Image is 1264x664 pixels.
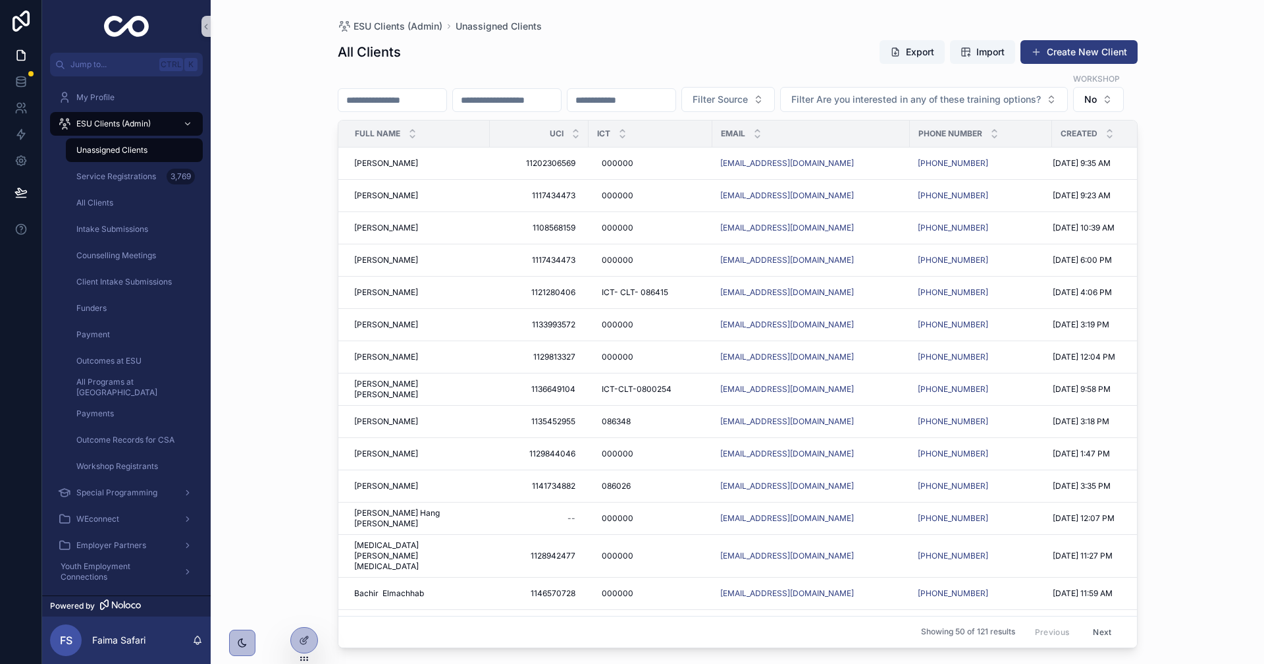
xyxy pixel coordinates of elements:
span: Import [976,45,1005,59]
a: 1133993572 [498,314,581,335]
span: [PERSON_NAME] [PERSON_NAME] [354,379,482,400]
a: [EMAIL_ADDRESS][DOMAIN_NAME] [720,255,902,265]
a: [DATE] 1:47 PM [1053,449,1173,459]
a: [EMAIL_ADDRESS][DOMAIN_NAME] [720,384,854,395]
a: [PHONE_NUMBER] [918,513,1044,524]
a: [DATE] 3:19 PM [1053,319,1173,330]
a: [PHONE_NUMBER] [918,588,988,599]
a: [PHONE_NUMBER] [918,481,988,491]
a: 000000 [596,508,704,529]
span: [DATE] 11:59 AM [1053,588,1113,599]
a: ICT- CLT- 086415 [596,282,704,303]
a: [PERSON_NAME] [354,223,482,233]
a: Employer Partners [50,534,203,557]
span: ICT-CLT-0800254 [602,384,671,395]
button: Select Button [1073,87,1124,112]
a: [EMAIL_ADDRESS][DOMAIN_NAME] [720,190,902,201]
a: 1121280406 [498,282,581,303]
a: [PHONE_NUMBER] [918,319,988,330]
span: [PERSON_NAME] [354,449,418,459]
span: 000000 [602,588,633,599]
div: scrollable content [42,76,211,595]
button: Create New Client [1020,40,1138,64]
a: All Programs at [GEOGRAPHIC_DATA] [66,375,203,399]
a: [EMAIL_ADDRESS][DOMAIN_NAME] [720,588,902,599]
a: -- [498,508,581,529]
button: Select Button [681,87,775,112]
span: Filter Source [693,93,748,106]
a: [PHONE_NUMBER] [918,223,1044,233]
span: 086026 [602,481,631,491]
a: Workshop Registrants [66,455,203,478]
span: [DATE] 10:39 AM [1053,223,1115,233]
a: [DATE] 9:35 AM [1053,158,1173,169]
span: 1117434473 [503,255,575,265]
a: [EMAIL_ADDRESS][DOMAIN_NAME] [720,158,902,169]
a: [PHONE_NUMBER] [918,416,1044,427]
span: 000000 [602,319,633,330]
a: 086348 [596,411,704,432]
span: 1133993572 [503,319,575,330]
span: Showing 50 of 121 results [921,627,1015,638]
span: [DATE] 3:18 PM [1053,416,1109,427]
a: [DATE] 3:18 PM [1053,416,1173,427]
a: [EMAIL_ADDRESS][DOMAIN_NAME] [720,551,902,561]
span: All Clients [76,198,113,208]
a: [PHONE_NUMBER] [918,158,1044,169]
a: ESU Clients (Admin) [338,20,442,33]
span: Counselling Meetings [76,250,156,261]
a: [DATE] 11:59 AM [1053,588,1173,599]
span: No [1084,93,1097,106]
span: 11202306569 [503,158,575,169]
a: My Profile [50,86,203,109]
a: [EMAIL_ADDRESS][DOMAIN_NAME] [720,481,854,491]
a: [DATE] 3:35 PM [1053,481,1173,491]
a: [DATE] 12:04 PM [1053,352,1173,362]
span: Filter Are you interested in any of these training options? [791,93,1041,106]
span: [DATE] 9:35 AM [1053,158,1111,169]
span: [PERSON_NAME] [354,223,418,233]
span: Youth Employment Connections [61,561,172,582]
span: [PERSON_NAME] [354,255,418,265]
div: -- [567,513,575,524]
a: 1129813327 [498,346,581,368]
a: 1146570728 [498,583,581,604]
span: UCI [550,128,564,139]
a: Unassigned Clients [456,20,542,33]
span: Funders [76,303,107,314]
a: [MEDICAL_DATA][PERSON_NAME][MEDICAL_DATA] [354,540,482,572]
span: 1117434473 [503,190,575,201]
a: [EMAIL_ADDRESS][DOMAIN_NAME] [720,287,854,298]
a: [EMAIL_ADDRESS][DOMAIN_NAME] [720,319,854,330]
a: Payments [66,402,203,426]
a: [PERSON_NAME] [354,255,482,265]
a: ESU Clients (Admin) [50,112,203,136]
button: Select Button [780,87,1068,112]
a: [PHONE_NUMBER] [918,190,988,201]
span: 000000 [602,190,633,201]
a: 1136649104 [498,379,581,400]
span: 1146570728 [503,588,575,599]
span: [DATE] 3:19 PM [1053,319,1109,330]
a: [EMAIL_ADDRESS][DOMAIN_NAME] [720,223,854,233]
span: 1136649104 [503,384,575,395]
button: Next [1084,622,1120,642]
a: 000000 [596,583,704,604]
a: [DATE] 11:27 PM [1053,551,1173,561]
span: [DATE] 11:27 PM [1053,551,1113,561]
a: Youth Employment Connections [50,560,203,584]
span: 1129813327 [503,352,575,362]
a: [DATE] 12:07 PM [1053,513,1173,524]
label: Workshop [1073,72,1120,84]
a: [EMAIL_ADDRESS][DOMAIN_NAME] [720,416,902,427]
span: 1108568159 [503,223,575,233]
a: ICT-CLT-0800254 [596,379,704,400]
span: [DATE] 4:06 PM [1053,287,1112,298]
a: [PERSON_NAME] [354,190,482,201]
span: 000000 [602,551,633,561]
span: [PERSON_NAME] [354,190,418,201]
span: 000000 [602,352,633,362]
button: Import [950,40,1015,64]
